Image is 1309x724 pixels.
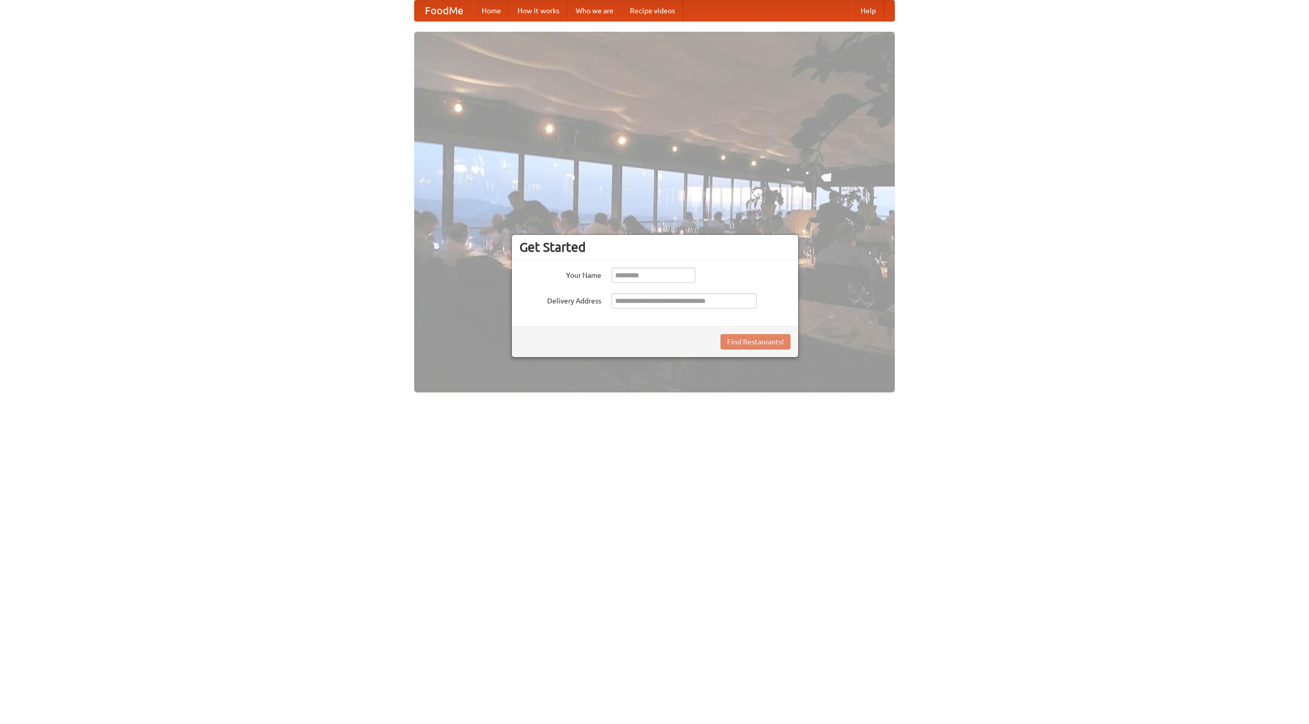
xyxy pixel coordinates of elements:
label: Delivery Address [520,293,601,306]
label: Your Name [520,268,601,280]
a: Help [852,1,884,21]
h3: Get Started [520,239,791,255]
a: How it works [509,1,568,21]
a: Who we are [568,1,622,21]
a: Recipe videos [622,1,683,21]
a: FoodMe [415,1,473,21]
a: Home [473,1,509,21]
button: Find Restaurants! [720,334,791,349]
